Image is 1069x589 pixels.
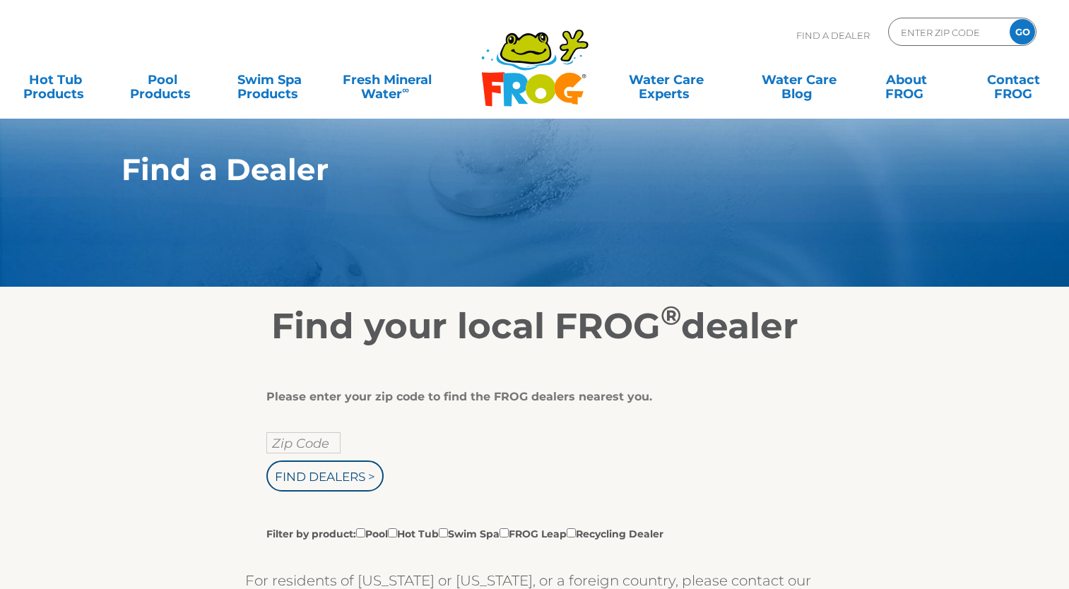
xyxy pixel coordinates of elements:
input: Zip Code Form [899,22,995,42]
a: Hot TubProducts [14,66,98,94]
a: PoolProducts [122,66,205,94]
a: Fresh MineralWater∞ [336,66,439,94]
input: Filter by product:PoolHot TubSwim SpaFROG LeapRecycling Dealer [500,528,509,537]
input: Find Dealers > [266,460,384,492]
input: Filter by product:PoolHot TubSwim SpaFROG LeapRecycling Dealer [439,528,448,537]
p: Find A Dealer [796,18,870,53]
a: ContactFROG [971,66,1055,94]
label: Filter by product: Pool Hot Tub Swim Spa FROG Leap Recycling Dealer [266,525,663,541]
input: Filter by product:PoolHot TubSwim SpaFROG LeapRecycling Dealer [356,528,365,537]
a: Water CareExperts [598,66,733,94]
h2: Find your local FROG dealer [100,305,969,347]
input: Filter by product:PoolHot TubSwim SpaFROG LeapRecycling Dealer [388,528,397,537]
sup: ∞ [402,84,409,95]
sup: ® [661,299,681,331]
a: AboutFROG [865,66,948,94]
input: Filter by product:PoolHot TubSwim SpaFROG LeapRecycling Dealer [567,528,576,537]
div: Please enter your zip code to find the FROG dealers nearest you. [266,390,793,404]
a: Swim SpaProducts [228,66,312,94]
a: Water CareBlog [757,66,841,94]
input: GO [1010,19,1035,44]
h1: Find a Dealer [122,153,882,186]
